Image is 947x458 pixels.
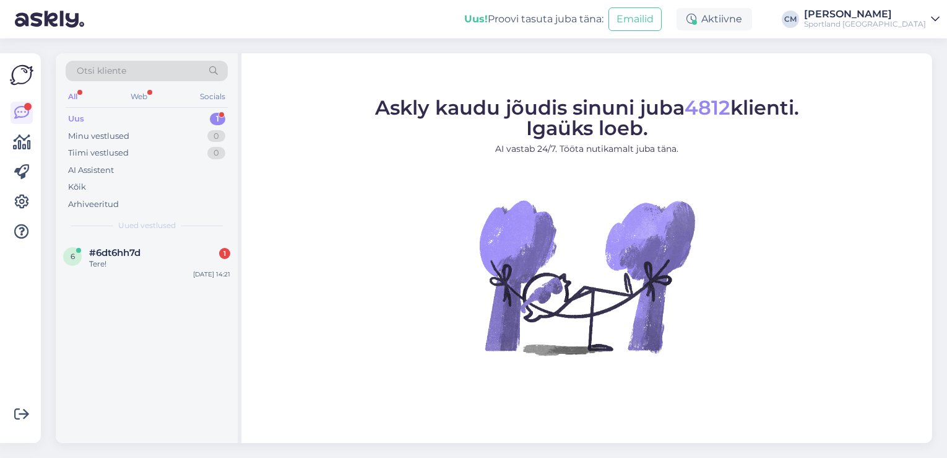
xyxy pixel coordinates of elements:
[677,8,752,30] div: Aktiivne
[66,89,80,105] div: All
[10,63,33,87] img: Askly Logo
[68,147,129,159] div: Tiimi vestlused
[804,9,926,19] div: [PERSON_NAME]
[68,130,129,143] div: Minu vestlused
[197,89,228,105] div: Socials
[804,9,940,29] a: [PERSON_NAME]Sportland [GEOGRAPHIC_DATA]
[77,64,126,77] span: Otsi kliente
[608,7,662,31] button: Emailid
[89,258,230,270] div: Tere!
[464,13,488,25] b: Uus!
[804,19,926,29] div: Sportland [GEOGRAPHIC_DATA]
[475,165,698,389] img: No Chat active
[464,12,603,27] div: Proovi tasuta juba täna:
[68,164,114,177] div: AI Assistent
[118,220,176,231] span: Uued vestlused
[219,248,230,259] div: 1
[89,247,141,258] span: #6dt6hh7d
[375,95,799,140] span: Askly kaudu jõudis sinuni juba klienti. Igaüks loeb.
[207,147,225,159] div: 0
[68,181,86,193] div: Kõik
[685,95,730,120] span: 4812
[207,130,225,143] div: 0
[782,11,799,28] div: CM
[71,252,75,261] span: 6
[68,113,84,125] div: Uus
[68,198,119,211] div: Arhiveeritud
[193,270,230,279] div: [DATE] 14:21
[375,143,799,156] p: AI vastab 24/7. Tööta nutikamalt juba täna.
[128,89,150,105] div: Web
[210,113,225,125] div: 1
